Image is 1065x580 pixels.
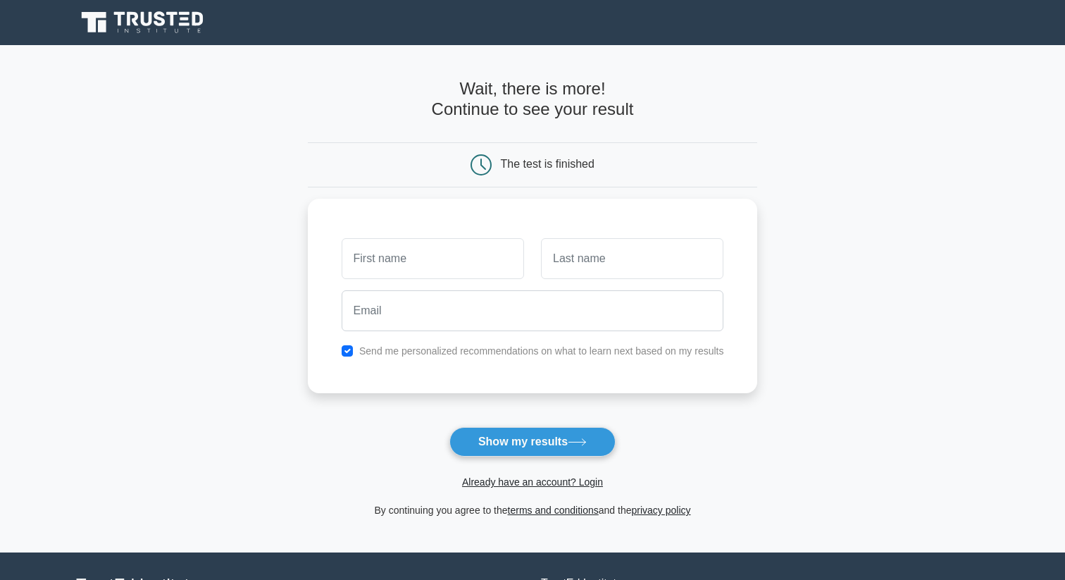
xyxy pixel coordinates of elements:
a: Already have an account? Login [462,476,603,488]
a: privacy policy [632,505,691,516]
input: Last name [541,238,723,279]
input: First name [342,238,524,279]
h4: Wait, there is more! Continue to see your result [308,79,758,120]
a: terms and conditions [508,505,599,516]
input: Email [342,290,724,331]
div: By continuing you agree to the and the [299,502,766,519]
div: The test is finished [501,158,594,170]
label: Send me personalized recommendations on what to learn next based on my results [359,345,724,357]
button: Show my results [449,427,616,457]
